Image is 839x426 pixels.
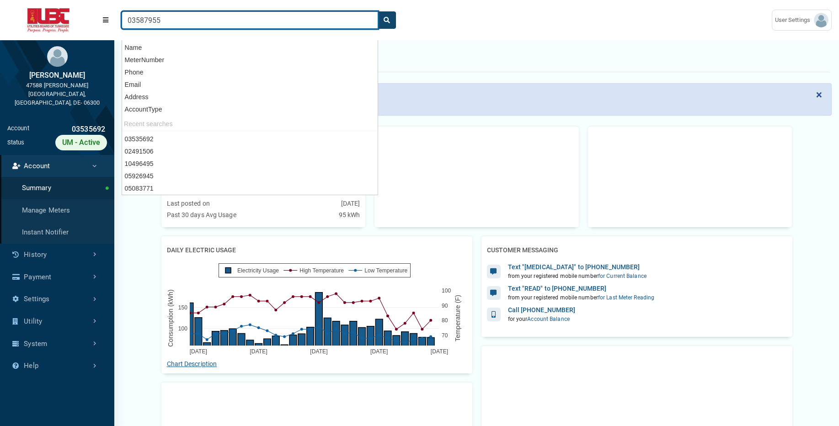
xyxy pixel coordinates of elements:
[598,273,647,279] span: for current balance
[508,315,576,323] div: for your
[341,199,360,208] div: [DATE]
[167,210,236,220] div: Past 30 days Avg Usage
[122,103,378,116] div: AccountType
[508,272,647,280] div: from your registered mobile number
[167,360,217,367] a: Chart Description
[487,242,558,259] h2: Customer Messaging
[7,70,107,81] div: [PERSON_NAME]
[775,16,814,25] span: User Settings
[508,284,655,293] div: Text "READ" to [PHONE_NUMBER]
[122,170,378,182] div: 05926945
[7,8,90,32] img: ALTSK Logo
[122,158,378,170] div: 10496495
[122,79,378,91] div: Email
[122,54,378,66] div: MeterNumber
[167,199,210,208] div: Last posted on
[122,66,378,79] div: Phone
[122,182,378,195] div: 05083771
[508,262,647,272] div: Text "[MEDICAL_DATA]" to [PHONE_NUMBER]
[122,133,378,145] div: 03535692
[122,11,378,29] input: Search
[122,145,378,158] div: 02491506
[7,138,25,147] div: Status
[508,293,655,302] div: from your registered mobile number
[598,294,654,301] span: for last meter reading
[122,42,378,54] div: Name
[339,210,360,220] div: 95 kWh
[816,88,822,101] span: ×
[807,84,831,106] button: Close
[29,124,107,135] div: 03535692
[508,305,576,315] div: Call [PHONE_NUMBER]
[167,242,236,259] h2: Daily Electric Usage
[378,11,396,29] button: search
[772,10,832,31] a: User Settings
[122,91,378,103] div: Address
[527,316,570,322] span: Account Balance
[55,135,107,150] div: UM - Active
[7,124,29,135] div: Account
[7,81,107,107] div: 47588 [PERSON_NAME][GEOGRAPHIC_DATA], [GEOGRAPHIC_DATA], DE- 06300
[97,12,114,28] button: Menu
